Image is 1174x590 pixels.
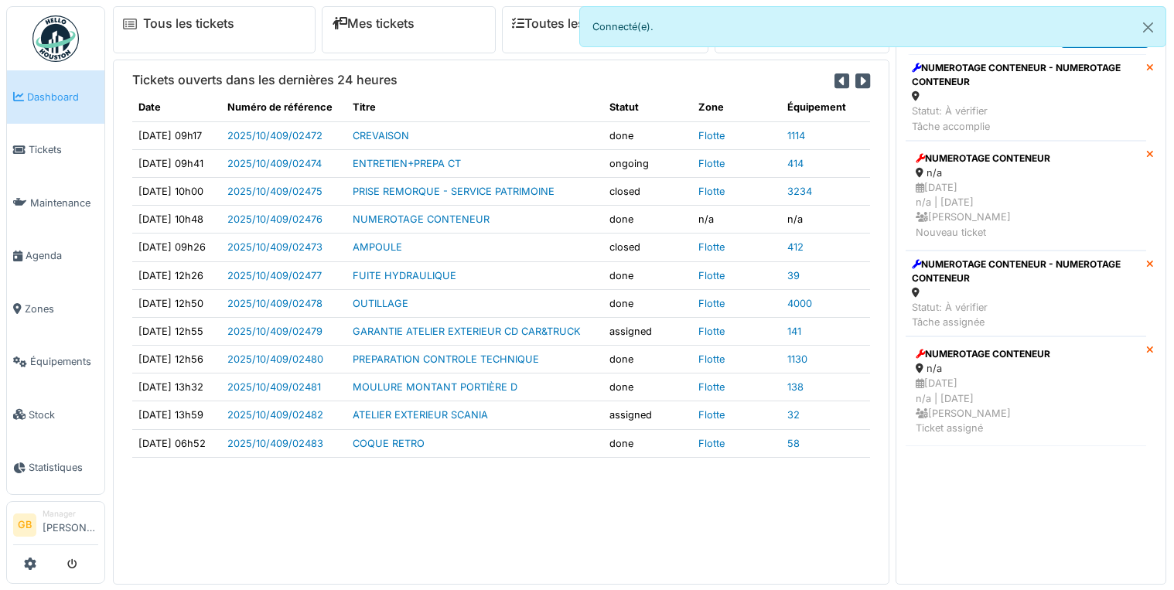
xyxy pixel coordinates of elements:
[132,429,221,457] td: [DATE] 06h52
[132,206,221,234] td: [DATE] 10h48
[353,353,539,365] a: PREPARATION CONTROLE TECHNIQUE
[781,94,870,121] th: Équipement
[787,130,805,142] a: 1114
[787,270,800,281] a: 39
[787,409,800,421] a: 32
[906,141,1146,251] a: NUMEROTAGE CONTENEUR n/a [DATE]n/a | [DATE] [PERSON_NAME]Nouveau ticket
[603,206,692,234] td: done
[787,438,800,449] a: 58
[916,180,1136,240] div: [DATE] n/a | [DATE] [PERSON_NAME] Nouveau ticket
[603,121,692,149] td: done
[132,94,221,121] th: Date
[787,186,812,197] a: 3234
[603,177,692,205] td: closed
[787,241,804,253] a: 412
[27,90,98,104] span: Dashboard
[353,381,517,393] a: MOULURE MONTANT PORTIÈRE D
[603,346,692,373] td: done
[25,302,98,316] span: Zones
[912,257,1140,285] div: NUMEROTAGE CONTENEUR - NUMEROTAGE CONTENEUR
[132,177,221,205] td: [DATE] 10h00
[353,213,490,225] a: NUMEROTAGE CONTENEUR
[698,186,725,197] a: Flotte
[43,508,98,520] div: Manager
[132,261,221,289] td: [DATE] 12h26
[30,196,98,210] span: Maintenance
[346,94,603,121] th: Titre
[7,176,104,230] a: Maintenance
[698,438,725,449] a: Flotte
[698,353,725,365] a: Flotte
[353,326,581,337] a: GARANTIE ATELIER EXTERIEUR CD CAR&TRUCK
[132,373,221,401] td: [DATE] 13h32
[906,336,1146,446] a: NUMEROTAGE CONTENEUR n/a [DATE]n/a | [DATE] [PERSON_NAME]Ticket assigné
[698,298,725,309] a: Flotte
[906,251,1146,337] a: NUMEROTAGE CONTENEUR - NUMEROTAGE CONTENEUR Statut: À vérifierTâche assignée
[43,508,98,541] li: [PERSON_NAME]
[916,361,1136,376] div: n/a
[227,298,323,309] a: 2025/10/409/02478
[781,206,870,234] td: n/a
[7,70,104,124] a: Dashboard
[787,326,801,337] a: 141
[132,346,221,373] td: [DATE] 12h56
[698,409,725,421] a: Flotte
[353,438,425,449] a: COQUE RETRO
[912,104,1140,133] div: Statut: À vérifier Tâche accomplie
[227,409,323,421] a: 2025/10/409/02482
[916,376,1136,435] div: [DATE] n/a | [DATE] [PERSON_NAME] Ticket assigné
[353,270,456,281] a: FUITE HYDRAULIQUE
[353,130,409,142] a: CREVAISON
[603,289,692,317] td: done
[7,282,104,336] a: Zones
[132,149,221,177] td: [DATE] 09h41
[132,289,221,317] td: [DATE] 12h50
[332,16,415,31] a: Mes tickets
[698,270,725,281] a: Flotte
[353,298,408,309] a: OUTILLAGE
[227,186,323,197] a: 2025/10/409/02475
[698,381,725,393] a: Flotte
[143,16,234,31] a: Tous les tickets
[13,508,98,545] a: GB Manager[PERSON_NAME]
[603,94,692,121] th: Statut
[912,300,1140,329] div: Statut: À vérifier Tâche assignée
[787,298,812,309] a: 4000
[603,429,692,457] td: done
[227,353,323,365] a: 2025/10/409/02480
[916,152,1136,165] div: NUMEROTAGE CONTENEUR
[7,442,104,495] a: Statistiques
[698,326,725,337] a: Flotte
[353,186,555,197] a: PRISE REMORQUE - SERVICE PATRIMOINE
[7,124,104,177] a: Tickets
[603,317,692,345] td: assigned
[29,408,98,422] span: Stock
[30,354,98,369] span: Équipements
[787,353,807,365] a: 1130
[227,438,323,449] a: 2025/10/409/02483
[787,381,804,393] a: 138
[912,61,1140,89] div: NUMEROTAGE CONTENEUR - NUMEROTAGE CONTENEUR
[132,73,398,87] h6: Tickets ouverts dans les dernières 24 heures
[692,206,781,234] td: n/a
[603,234,692,261] td: closed
[132,317,221,345] td: [DATE] 12h55
[353,241,402,253] a: AMPOULE
[603,401,692,429] td: assigned
[132,121,221,149] td: [DATE] 09h17
[603,373,692,401] td: done
[692,94,781,121] th: Zone
[227,130,323,142] a: 2025/10/409/02472
[512,16,627,31] a: Toutes les tâches
[227,158,322,169] a: 2025/10/409/02474
[1131,7,1165,48] button: Close
[227,381,321,393] a: 2025/10/409/02481
[353,409,488,421] a: ATELIER EXTERIEUR SCANIA
[579,6,1166,47] div: Connecté(e).
[698,158,725,169] a: Flotte
[698,130,725,142] a: Flotte
[132,401,221,429] td: [DATE] 13h59
[7,230,104,283] a: Agenda
[29,142,98,157] span: Tickets
[227,270,322,281] a: 2025/10/409/02477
